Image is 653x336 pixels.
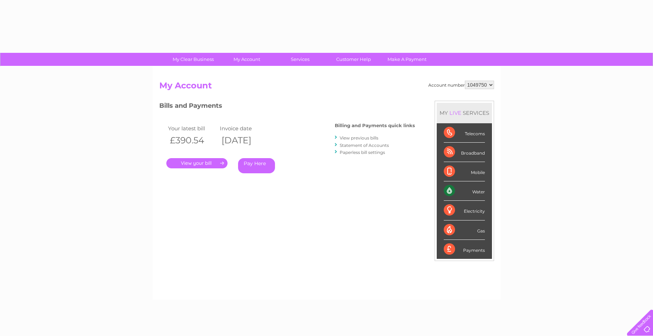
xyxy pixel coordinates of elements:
[444,123,485,143] div: Telecoms
[159,81,494,94] h2: My Account
[218,53,276,66] a: My Account
[444,240,485,259] div: Payments
[428,81,494,89] div: Account number
[444,201,485,220] div: Electricity
[325,53,383,66] a: Customer Help
[340,150,385,155] a: Paperless bill settings
[271,53,329,66] a: Services
[378,53,436,66] a: Make A Payment
[166,124,218,133] td: Your latest bill
[444,181,485,201] div: Water
[437,103,492,123] div: MY SERVICES
[340,135,378,141] a: View previous bills
[335,123,415,128] h4: Billing and Payments quick links
[166,158,228,168] a: .
[238,158,275,173] a: Pay Here
[159,101,415,113] h3: Bills and Payments
[444,143,485,162] div: Broadband
[164,53,222,66] a: My Clear Business
[166,133,218,148] th: £390.54
[218,124,270,133] td: Invoice date
[340,143,389,148] a: Statement of Accounts
[444,220,485,240] div: Gas
[444,162,485,181] div: Mobile
[218,133,270,148] th: [DATE]
[448,110,463,116] div: LIVE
